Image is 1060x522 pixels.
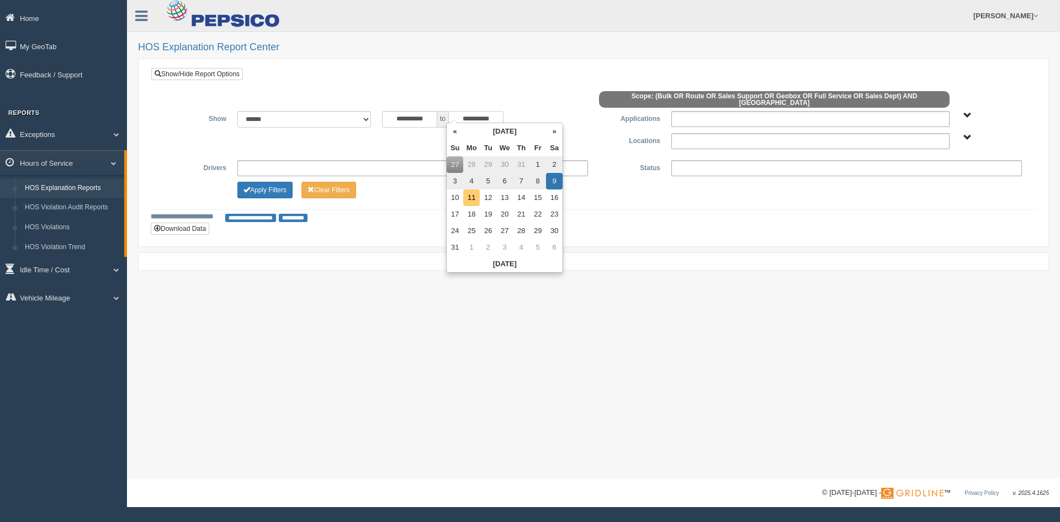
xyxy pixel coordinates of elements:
td: 28 [463,156,480,173]
td: 18 [463,206,480,223]
label: Applications [593,111,666,124]
a: HOS Violation Audit Reports [20,198,124,218]
button: Change Filter Options [301,182,356,198]
td: 2 [546,156,563,173]
th: Sa [546,140,563,156]
td: 21 [513,206,529,223]
label: Drivers [160,160,232,173]
h2: HOS Explanation Report Center [138,42,1049,53]
span: to [437,111,448,128]
td: 20 [496,206,513,223]
button: Download Data [151,223,209,235]
td: 1 [463,239,480,256]
td: 25 [463,223,480,239]
span: Scope: (Bulk OR Route OR Sales Support OR Geobox OR Full Service OR Sales Dept) AND [GEOGRAPHIC_D... [599,91,950,108]
td: 4 [463,173,480,189]
td: 29 [480,156,496,173]
label: Locations [593,133,666,146]
td: 14 [513,189,529,206]
td: 27 [496,223,513,239]
th: Tu [480,140,496,156]
th: Th [513,140,529,156]
th: » [546,123,563,140]
th: « [447,123,463,140]
td: 5 [529,239,546,256]
td: 31 [447,239,463,256]
div: © [DATE]-[DATE] - ™ [822,487,1049,499]
td: 30 [546,223,563,239]
td: 24 [447,223,463,239]
label: Show [160,111,232,124]
td: 31 [513,156,529,173]
span: v. 2025.4.1625 [1013,490,1049,496]
td: 3 [447,173,463,189]
td: 19 [480,206,496,223]
img: Gridline [881,488,944,499]
button: Change Filter Options [237,182,293,198]
td: 16 [546,189,563,206]
th: [DATE] [447,256,563,272]
td: 11 [463,189,480,206]
td: 15 [529,189,546,206]
td: 9 [546,173,563,189]
td: 2 [480,239,496,256]
td: 30 [496,156,513,173]
td: 28 [513,223,529,239]
label: Status [593,160,666,173]
a: Show/Hide Report Options [151,68,243,80]
td: 13 [496,189,513,206]
td: 12 [480,189,496,206]
td: 7 [513,173,529,189]
td: 27 [447,156,463,173]
a: Privacy Policy [964,490,999,496]
th: Su [447,140,463,156]
a: HOS Violations [20,218,124,238]
td: 1 [529,156,546,173]
a: HOS Explanation Reports [20,178,124,198]
td: 4 [513,239,529,256]
td: 3 [496,239,513,256]
td: 6 [546,239,563,256]
td: 17 [447,206,463,223]
td: 22 [529,206,546,223]
td: 23 [546,206,563,223]
td: 5 [480,173,496,189]
td: 8 [529,173,546,189]
td: 10 [447,189,463,206]
a: HOS Violation Trend [20,238,124,257]
th: We [496,140,513,156]
td: 29 [529,223,546,239]
th: Fr [529,140,546,156]
th: Mo [463,140,480,156]
th: [DATE] [463,123,546,140]
td: 6 [496,173,513,189]
td: 26 [480,223,496,239]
